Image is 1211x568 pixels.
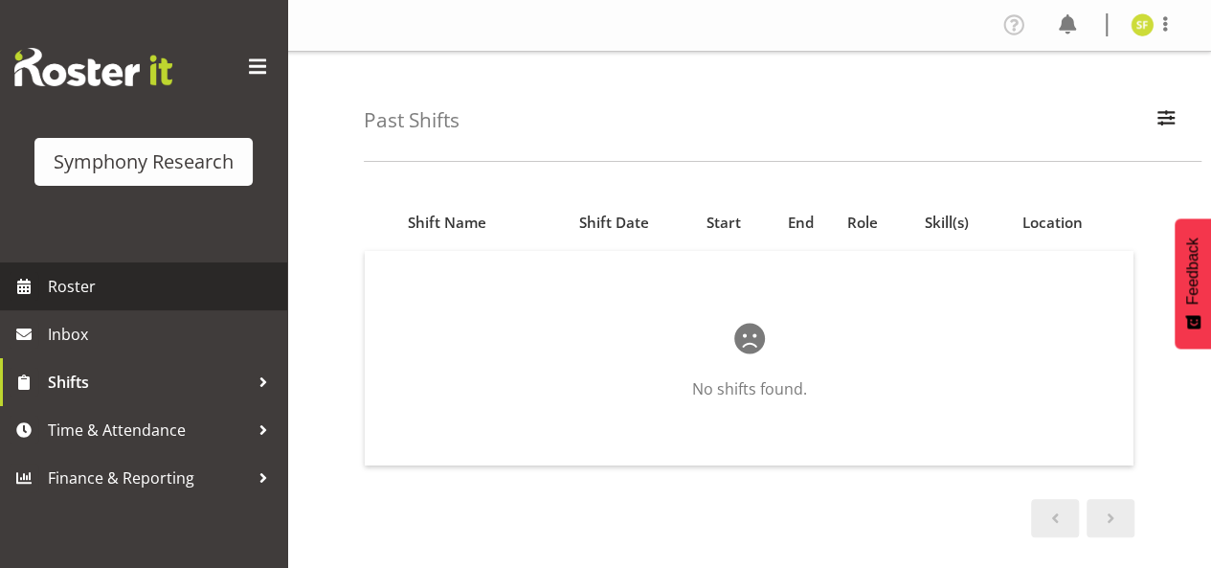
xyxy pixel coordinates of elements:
img: Rosterit website logo [14,48,172,86]
p: No shifts found. [426,377,1072,400]
span: Start [706,212,741,234]
span: End [788,212,814,234]
div: Symphony Research [54,148,234,176]
span: Feedback [1184,238,1201,305]
span: Time & Attendance [48,416,249,444]
span: Shifts [48,368,249,397]
h4: Past Shifts [364,109,460,131]
button: Filter Employees [1146,100,1186,142]
img: siva-fohe11858.jpg [1131,13,1154,36]
button: Feedback - Show survey [1175,218,1211,349]
span: Location [1022,212,1083,234]
span: Roster [48,272,278,301]
span: Shift Date [579,212,649,234]
span: Skill(s) [925,212,969,234]
span: Shift Name [408,212,486,234]
span: Inbox [48,320,278,349]
span: Role [847,212,878,234]
span: Finance & Reporting [48,464,249,492]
